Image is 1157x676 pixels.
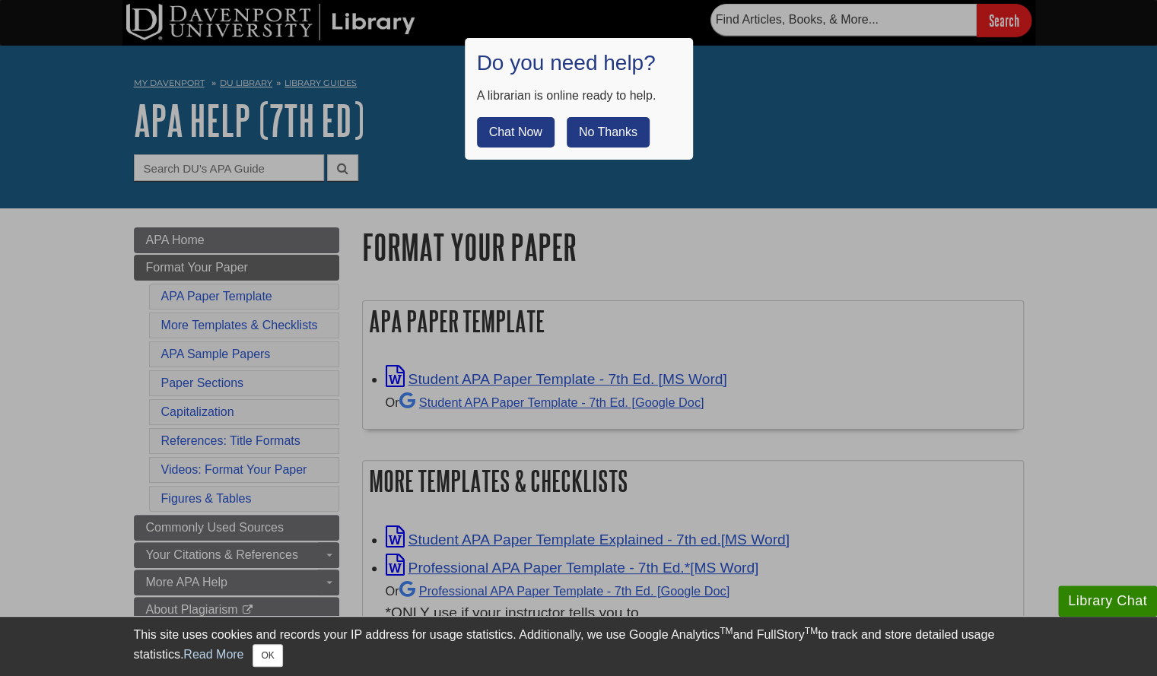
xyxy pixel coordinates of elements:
[477,87,681,105] div: A librarian is online ready to help.
[477,50,681,76] h1: Do you need help?
[567,117,650,148] button: No Thanks
[805,626,818,636] sup: TM
[134,626,1024,667] div: This site uses cookies and records your IP address for usage statistics. Additionally, we use Goo...
[1058,586,1157,617] button: Library Chat
[477,117,555,148] button: Chat Now
[183,648,243,661] a: Read More
[720,626,733,636] sup: TM
[253,644,282,667] button: Close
